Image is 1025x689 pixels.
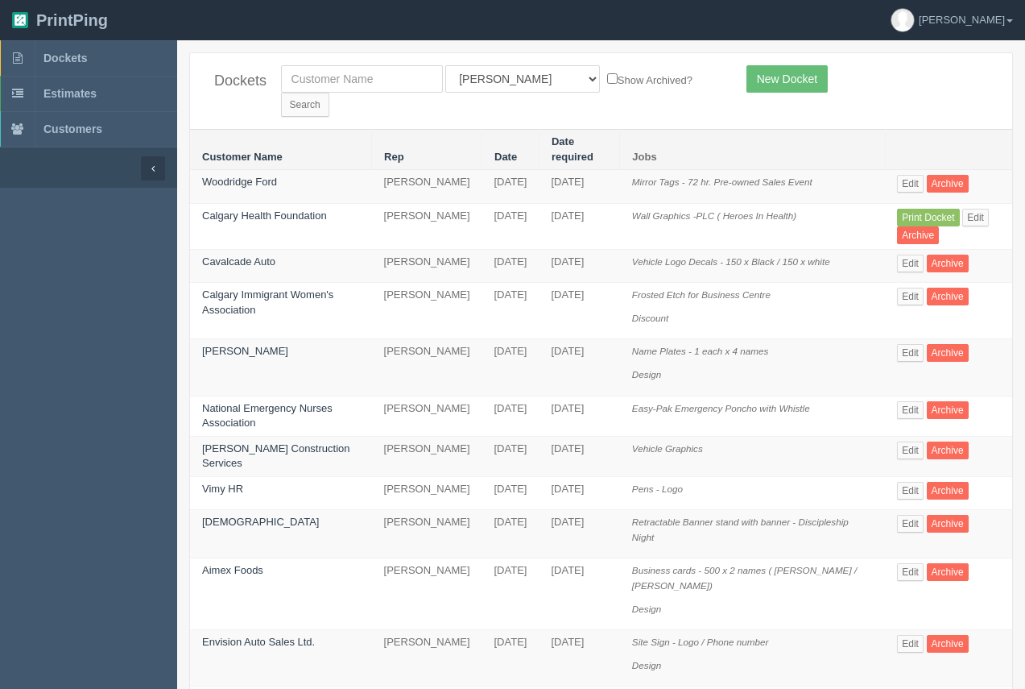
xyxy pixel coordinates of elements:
[539,283,619,339] td: [DATE]
[43,87,97,100] span: Estimates
[494,151,517,163] a: Date
[372,396,482,436] td: [PERSON_NAME]
[372,476,482,510] td: [PERSON_NAME]
[607,73,618,84] input: Show Archived?
[632,637,769,647] i: Site Sign - Logo / Phone number
[927,401,969,419] a: Archive
[632,660,661,670] i: Design
[632,346,769,356] i: Name Plates - 1 each x 4 names
[482,510,539,558] td: [DATE]
[897,226,939,244] a: Archive
[927,442,969,459] a: Archive
[927,482,969,500] a: Archive
[927,515,969,533] a: Archive
[632,443,703,454] i: Vehicle Graphics
[482,339,539,396] td: [DATE]
[897,515,924,533] a: Edit
[632,604,661,614] i: Design
[202,402,333,430] a: National Emergency Nurses Association
[962,209,989,226] a: Edit
[202,255,275,268] a: Cavalcade Auto
[897,482,924,500] a: Edit
[539,396,619,436] td: [DATE]
[372,339,482,396] td: [PERSON_NAME]
[897,209,959,226] a: Print Docket
[372,170,482,204] td: [PERSON_NAME]
[43,52,87,64] span: Dockets
[202,210,327,222] a: Calgary Health Foundation
[632,517,849,542] i: Retractable Banner stand with banner - Discipleship Night
[539,436,619,476] td: [DATE]
[539,558,619,630] td: [DATE]
[632,176,812,187] i: Mirror Tags - 72 hr. Pre-owned Sales Event
[632,313,668,323] i: Discount
[202,176,277,188] a: Woodridge Ford
[632,565,857,591] i: Business cards - 500 x 2 names ( [PERSON_NAME] / [PERSON_NAME])
[897,401,924,419] a: Edit
[202,483,243,495] a: Vimy HR
[202,442,350,470] a: [PERSON_NAME] Construction Services
[897,563,924,581] a: Edit
[384,151,404,163] a: Rep
[539,249,619,283] td: [DATE]
[632,369,661,380] i: Design
[482,630,539,687] td: [DATE]
[372,510,482,558] td: [PERSON_NAME]
[552,135,593,163] a: Date required
[43,122,102,135] span: Customers
[897,442,924,459] a: Edit
[620,130,885,170] th: Jobs
[482,283,539,339] td: [DATE]
[281,65,443,93] input: Customer Name
[482,170,539,204] td: [DATE]
[539,510,619,558] td: [DATE]
[891,9,914,31] img: avatar_default-7531ab5dedf162e01f1e0bb0964e6a185e93c5c22dfe317fb01d7f8cd2b1632c.jpg
[539,170,619,204] td: [DATE]
[632,256,830,267] i: Vehicle Logo Decals - 150 x Black / 150 x white
[897,288,924,305] a: Edit
[539,630,619,687] td: [DATE]
[897,175,924,193] a: Edit
[539,476,619,510] td: [DATE]
[482,436,539,476] td: [DATE]
[632,289,771,300] i: Frosted Etch for Business Centre
[372,283,482,339] td: [PERSON_NAME]
[927,288,969,305] a: Archive
[746,65,828,93] a: New Docket
[372,436,482,476] td: [PERSON_NAME]
[202,516,319,528] a: [DEMOGRAPHIC_DATA]
[482,558,539,630] td: [DATE]
[482,476,539,510] td: [DATE]
[482,249,539,283] td: [DATE]
[897,635,924,653] a: Edit
[632,484,683,494] i: Pens - Logo
[897,344,924,362] a: Edit
[202,564,263,576] a: Aimex Foods
[927,175,969,193] a: Archive
[214,73,257,89] h4: Dockets
[482,203,539,249] td: [DATE]
[202,636,315,648] a: Envision Auto Sales Ltd.
[632,210,796,221] i: Wall Graphics -PLC ( Heroes In Health)
[539,339,619,396] td: [DATE]
[372,249,482,283] td: [PERSON_NAME]
[927,635,969,653] a: Archive
[372,630,482,687] td: [PERSON_NAME]
[202,151,283,163] a: Customer Name
[927,344,969,362] a: Archive
[897,255,924,272] a: Edit
[607,70,692,89] label: Show Archived?
[281,93,329,117] input: Search
[539,203,619,249] td: [DATE]
[12,12,28,28] img: logo-3e63b451c926e2ac314895c53de4908e5d424f24456219fb08d385ab2e579770.png
[372,558,482,630] td: [PERSON_NAME]
[372,203,482,249] td: [PERSON_NAME]
[202,345,288,357] a: [PERSON_NAME]
[482,396,539,436] td: [DATE]
[927,255,969,272] a: Archive
[927,563,969,581] a: Archive
[632,403,810,413] i: Easy-Pak Emergency Poncho with Whistle
[202,288,333,316] a: Calgary Immigrant Women's Association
